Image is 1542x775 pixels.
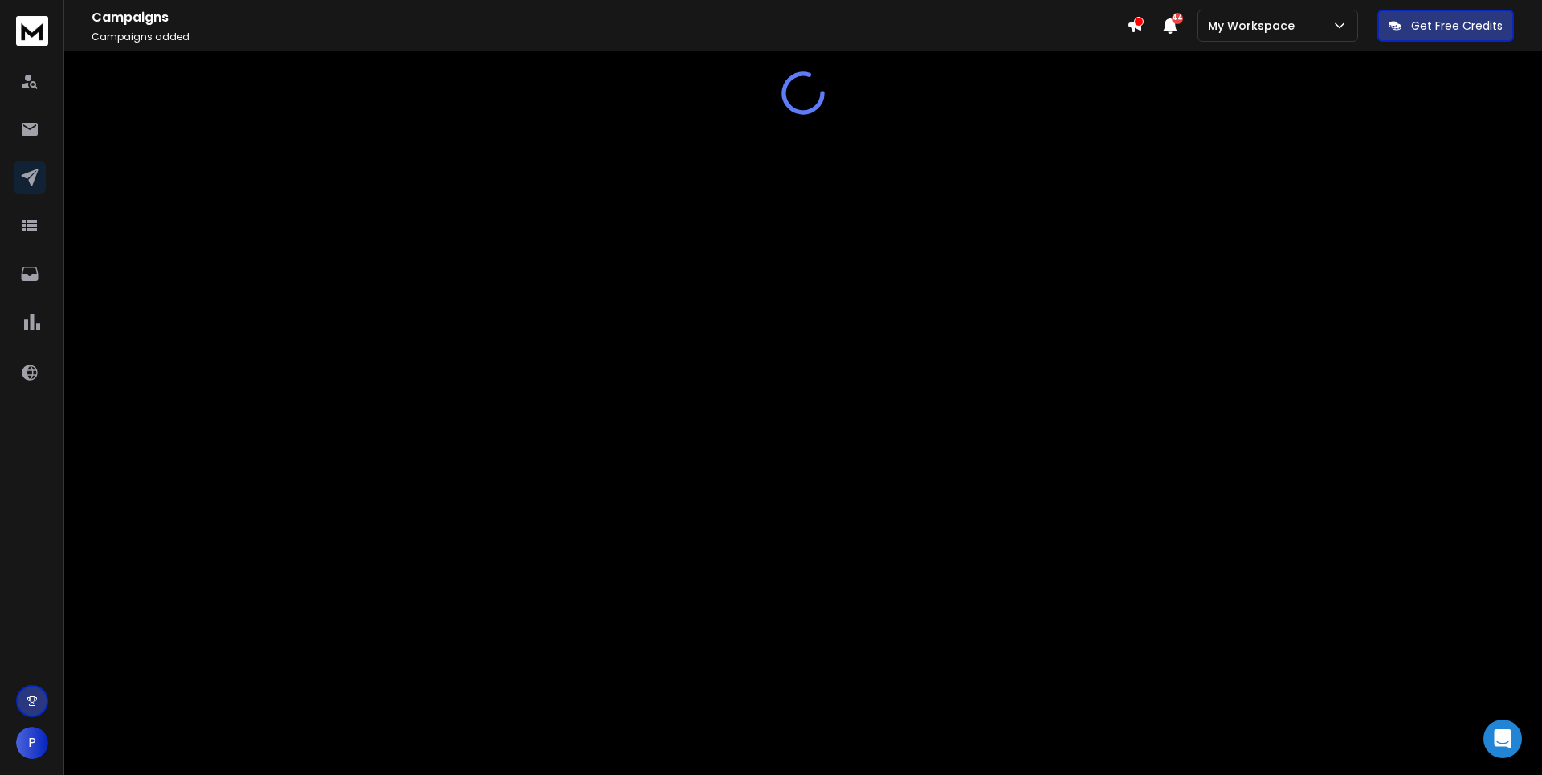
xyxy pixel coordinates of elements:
button: P [16,727,48,759]
button: Get Free Credits [1377,10,1514,42]
h1: Campaigns [92,8,1127,27]
p: Campaigns added [92,31,1127,43]
div: Open Intercom Messenger [1483,720,1522,758]
img: logo [16,16,48,46]
p: Get Free Credits [1411,18,1503,34]
p: My Workspace [1208,18,1301,34]
span: 44 [1172,13,1183,24]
